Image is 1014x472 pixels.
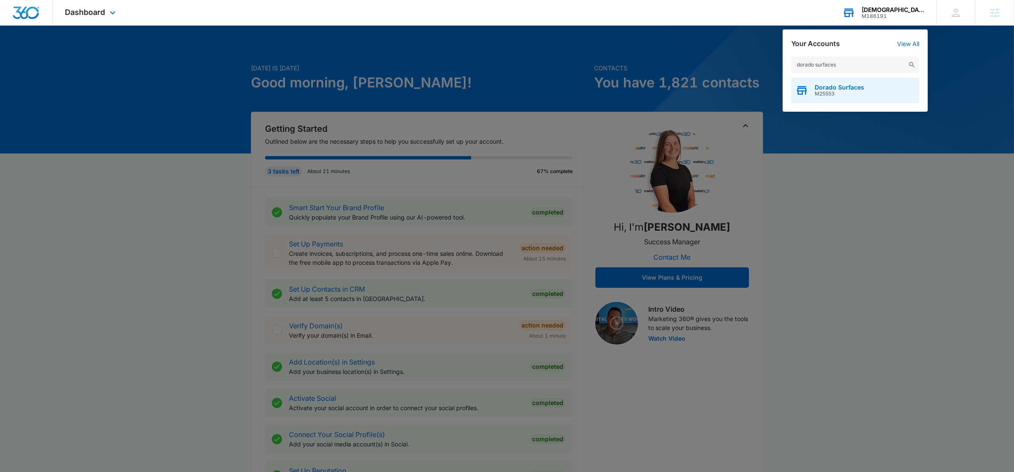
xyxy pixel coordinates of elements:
[791,78,919,103] button: Dorado SurfacesM25553
[862,6,924,13] div: account name
[791,40,840,48] h2: Your Accounts
[815,84,864,91] span: Dorado Surfaces
[65,8,105,17] span: Dashboard
[897,40,919,47] a: View All
[862,13,924,19] div: account id
[791,56,919,73] input: Search Accounts
[815,91,864,97] span: M25553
